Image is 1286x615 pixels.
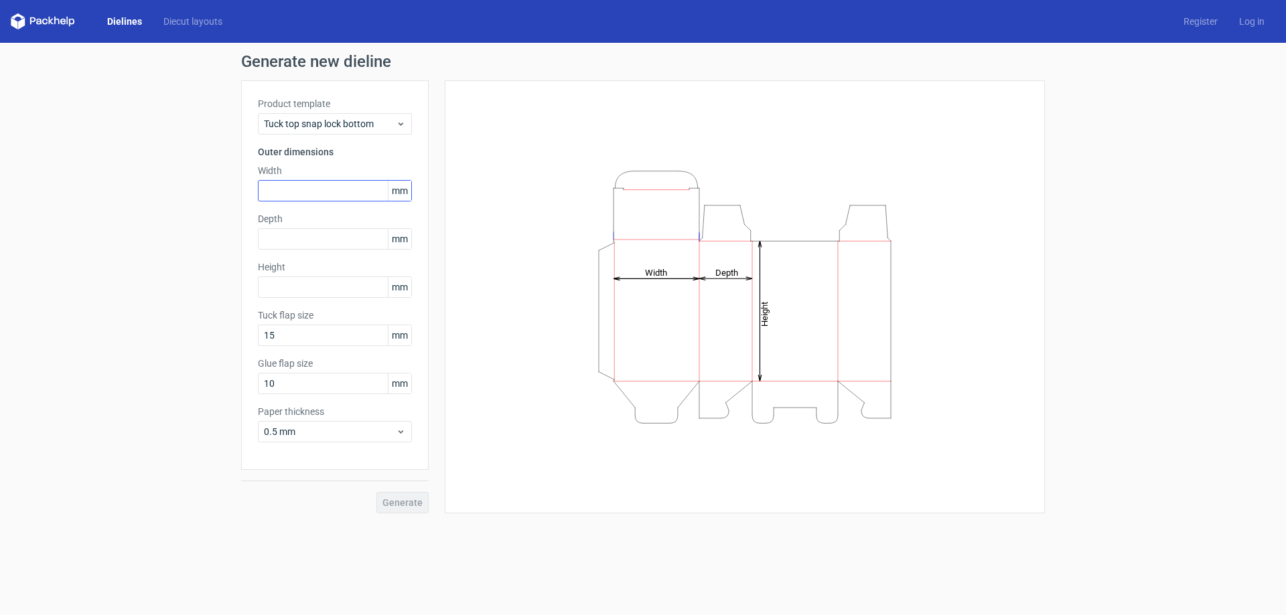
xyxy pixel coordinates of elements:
[715,267,738,277] tspan: Depth
[1173,15,1228,28] a: Register
[96,15,153,28] a: Dielines
[258,405,412,418] label: Paper thickness
[760,301,770,326] tspan: Height
[388,373,411,393] span: mm
[241,54,1045,70] h1: Generate new dieline
[1228,15,1275,28] a: Log in
[258,97,412,110] label: Product template
[388,181,411,201] span: mm
[258,212,412,226] label: Depth
[258,145,412,159] h3: Outer dimensions
[388,325,411,345] span: mm
[388,229,411,249] span: mm
[153,15,233,28] a: Diecut layouts
[388,277,411,297] span: mm
[258,309,412,322] label: Tuck flap size
[264,117,396,130] span: Tuck top snap lock bottom
[264,425,396,438] span: 0.5 mm
[645,267,667,277] tspan: Width
[258,164,412,177] label: Width
[258,260,412,274] label: Height
[258,357,412,370] label: Glue flap size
